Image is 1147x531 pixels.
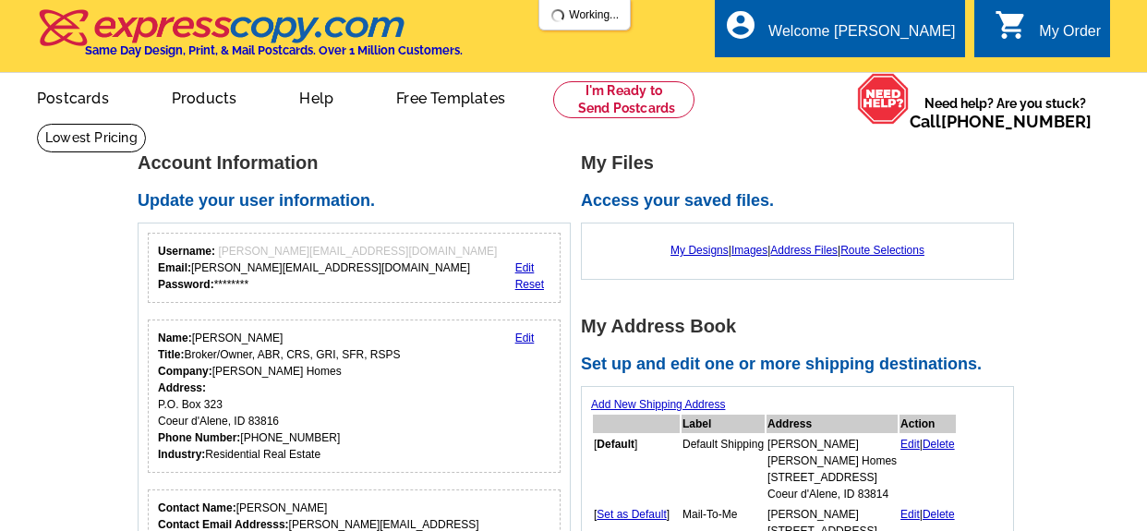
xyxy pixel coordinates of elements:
a: Edit [515,332,535,344]
strong: Company: [158,365,212,378]
a: Edit [900,438,920,451]
div: Your personal details. [148,320,561,473]
a: Images [731,244,767,257]
h2: Update your user information. [138,191,581,211]
td: [ ] [593,435,680,503]
a: [PHONE_NUMBER] [941,112,1092,131]
a: Add New Shipping Address [591,398,725,411]
i: shopping_cart [995,8,1028,42]
b: Default [597,438,634,451]
a: Help [270,75,363,118]
a: Postcards [7,75,139,118]
a: Free Templates [367,75,535,118]
td: [PERSON_NAME] [PERSON_NAME] Homes [STREET_ADDRESS] Coeur d'Alene, ID 83814 [767,435,898,503]
span: Need help? Are you stuck? [910,94,1101,131]
div: [PERSON_NAME] Broker/Owner, ABR, CRS, GRI, SFR, RSPS [PERSON_NAME] Homes P.O. Box 323 Coeur d'Ale... [158,330,401,463]
strong: Phone Number: [158,431,240,444]
a: Address Files [770,244,838,257]
h4: Same Day Design, Print, & Mail Postcards. Over 1 Million Customers. [85,43,463,57]
h1: My Files [581,153,1024,173]
a: Delete [923,438,955,451]
strong: Title: [158,348,184,361]
strong: Address: [158,381,206,394]
th: Label [682,415,765,433]
a: Set as Default [597,508,666,521]
a: Same Day Design, Print, & Mail Postcards. Over 1 Million Customers. [37,22,463,57]
a: Products [142,75,267,118]
strong: Username: [158,245,215,258]
strong: Contact Name: [158,501,236,514]
a: Route Selections [840,244,924,257]
th: Action [899,415,956,433]
td: Default Shipping [682,435,765,503]
a: shopping_cart My Order [995,20,1101,43]
div: My Order [1039,23,1101,49]
strong: Name: [158,332,192,344]
h2: Access your saved files. [581,191,1024,211]
i: account_circle [724,8,757,42]
a: Edit [900,508,920,521]
img: loading... [550,8,565,23]
th: Address [767,415,898,433]
strong: Email: [158,261,191,274]
strong: Contact Email Addresss: [158,518,289,531]
div: [PERSON_NAME][EMAIL_ADDRESS][DOMAIN_NAME] ******** [158,243,497,293]
div: Welcome [PERSON_NAME] [768,23,955,49]
a: Reset [515,278,544,291]
h2: Set up and edit one or more shipping destinations. [581,355,1024,375]
strong: Password: [158,278,214,291]
h1: Account Information [138,153,581,173]
h1: My Address Book [581,317,1024,336]
img: help [857,73,910,125]
a: Edit [515,261,535,274]
td: | [899,435,956,503]
span: [PERSON_NAME][EMAIL_ADDRESS][DOMAIN_NAME] [218,245,497,258]
div: Your login information. [148,233,561,303]
a: Delete [923,508,955,521]
strong: Industry: [158,448,205,461]
span: Call [910,112,1092,131]
a: My Designs [670,244,729,257]
div: | | | [591,233,1004,268]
